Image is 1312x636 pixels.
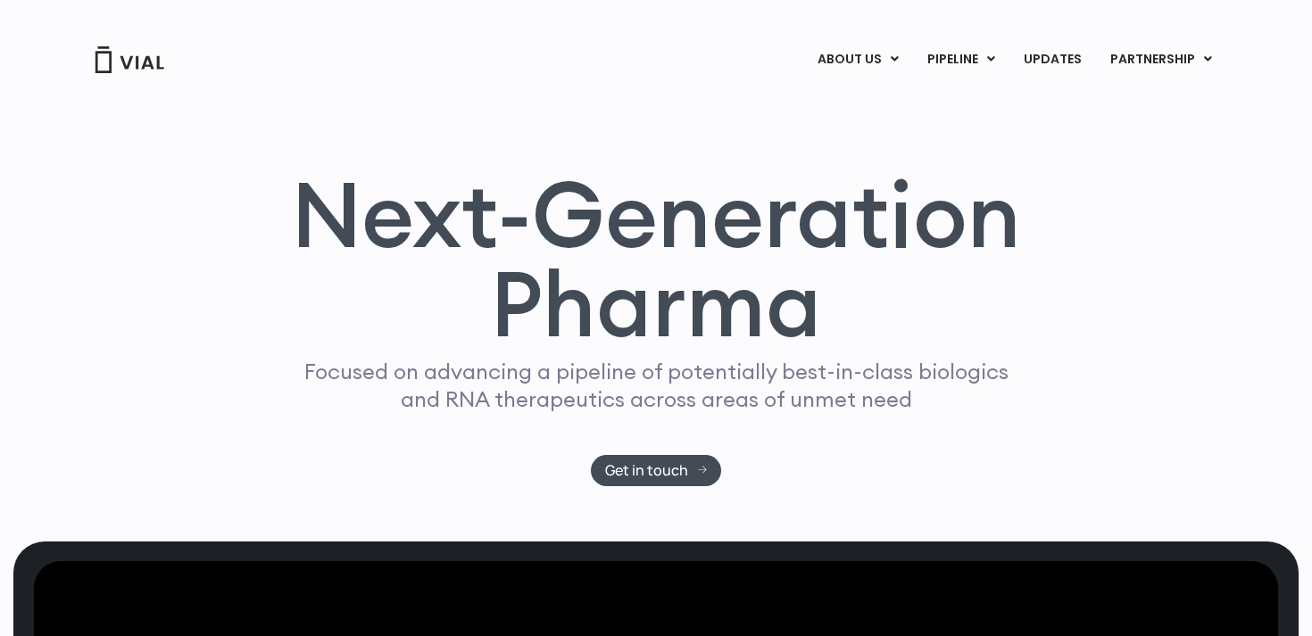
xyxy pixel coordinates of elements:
a: PIPELINEMenu Toggle [913,45,1009,75]
a: Get in touch [591,455,722,486]
a: ABOUT USMenu Toggle [803,45,912,75]
a: UPDATES [1009,45,1095,75]
img: Vial Logo [94,46,165,73]
a: PARTNERSHIPMenu Toggle [1096,45,1226,75]
p: Focused on advancing a pipeline of potentially best-in-class biologics and RNA therapeutics acros... [296,358,1016,413]
span: Get in touch [605,464,688,477]
h1: Next-Generation Pharma [270,169,1042,350]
